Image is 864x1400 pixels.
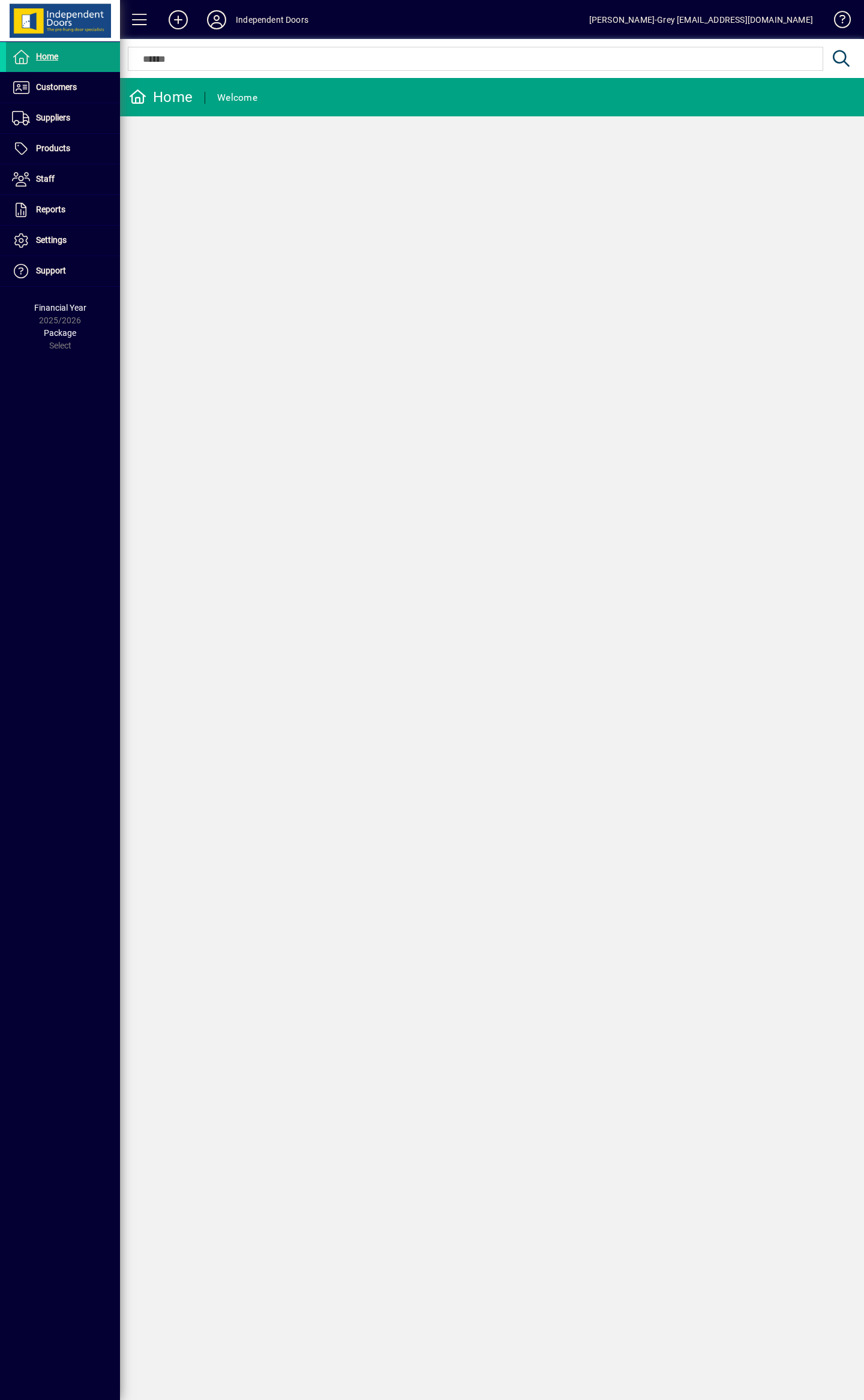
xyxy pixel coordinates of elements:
[217,88,257,107] div: Welcome
[6,195,120,225] a: Reports
[6,164,120,194] a: Staff
[36,113,70,122] span: Suppliers
[6,256,120,286] a: Support
[36,143,70,153] span: Products
[159,9,197,31] button: Add
[197,9,236,31] button: Profile
[36,52,58,61] span: Home
[6,226,120,256] a: Settings
[34,303,86,313] span: Financial Year
[36,174,55,184] span: Staff
[36,205,65,214] span: Reports
[129,88,193,107] div: Home
[825,2,849,41] a: Knowledge Base
[589,10,813,29] div: [PERSON_NAME]-Grey [EMAIL_ADDRESS][DOMAIN_NAME]
[36,82,77,92] span: Customers
[6,73,120,103] a: Customers
[36,235,67,245] span: Settings
[36,266,66,275] span: Support
[6,134,120,164] a: Products
[6,103,120,133] a: Suppliers
[44,328,76,338] span: Package
[236,10,308,29] div: Independent Doors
